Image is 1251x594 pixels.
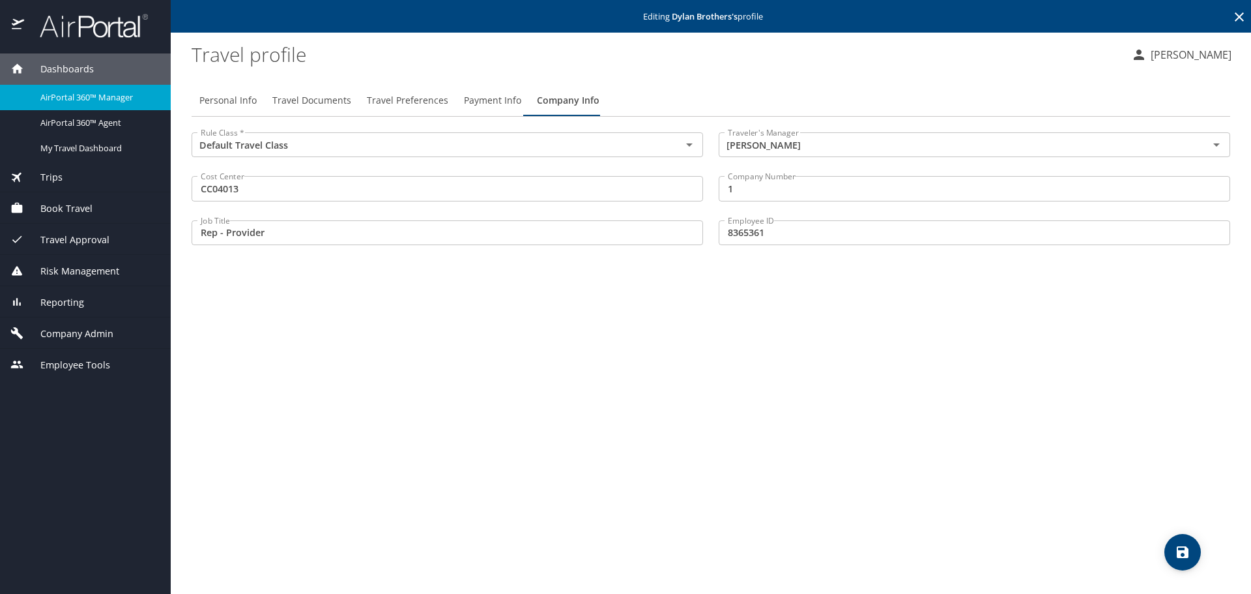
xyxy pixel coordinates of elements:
span: Trips [24,170,63,185]
button: [PERSON_NAME] [1126,43,1237,67]
span: Travel Approval [24,233,109,247]
button: Open [1207,136,1226,154]
p: [PERSON_NAME] [1147,47,1231,63]
span: Personal Info [199,93,257,109]
img: icon-airportal.png [12,13,25,38]
input: EX: 12345 [719,176,1230,201]
span: Travel Preferences [367,93,448,109]
span: AirPortal 360™ Manager [40,91,155,104]
span: Dashboards [24,62,94,76]
span: Book Travel [24,201,93,216]
input: EX: [719,220,1230,245]
span: Company Admin [24,327,113,341]
div: Profile [192,85,1230,116]
span: AirPortal 360™ Agent [40,117,155,129]
span: Company Info [537,93,599,109]
span: Risk Management [24,264,119,278]
span: Reporting [24,295,84,310]
span: Travel Documents [272,93,351,109]
h1: Travel profile [192,34,1121,74]
button: save [1164,534,1201,571]
button: Open [680,136,698,154]
span: My Travel Dashboard [40,142,155,155]
span: Employee Tools [24,358,110,372]
p: Editing profile [175,12,1247,21]
input: EX: 1234 [192,176,703,201]
img: airportal-logo.png [25,13,148,38]
input: EX: [192,220,703,245]
strong: Dylan Brothers 's [672,10,738,22]
span: Payment Info [464,93,521,109]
